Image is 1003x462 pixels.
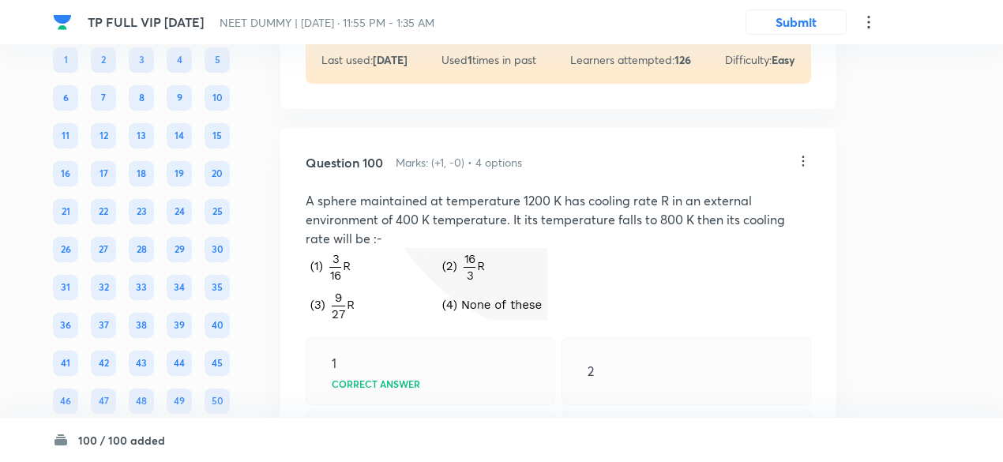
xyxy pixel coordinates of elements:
div: 23 [129,199,154,224]
div: 16 [53,161,78,186]
p: A sphere maintained at temperature 1200 K has cooling rate R in an external environment of 400 K ... [306,191,811,248]
div: 19 [167,161,192,186]
div: 14 [167,123,192,148]
h6: Marks: (+1, -0) • 4 options [396,154,522,171]
div: 48 [129,389,154,414]
p: Used times in past [441,51,536,68]
div: 21 [53,199,78,224]
div: 24 [167,199,192,224]
p: 1 [332,354,336,373]
div: 1 [53,47,78,73]
div: 42 [91,351,116,376]
span: TP FULL VIP [DATE] [88,13,204,30]
div: 26 [53,237,78,262]
a: Company Logo [53,13,75,32]
div: 47 [91,389,116,414]
div: 45 [205,351,230,376]
div: 31 [53,275,78,300]
div: 29 [167,237,192,262]
div: 17 [91,161,116,186]
button: Submit [746,9,847,35]
p: Difficulty: [725,51,795,68]
strong: Easy [772,52,795,67]
div: 18 [129,161,154,186]
div: 6 [53,85,78,111]
strong: [DATE] [373,52,408,67]
p: Last used: [321,51,408,68]
div: 44 [167,351,192,376]
div: 33 [129,275,154,300]
p: Correct answer [332,379,420,389]
div: 50 [205,389,230,414]
div: 27 [91,237,116,262]
div: 34 [167,275,192,300]
div: 38 [129,313,154,338]
div: 10 [205,85,230,111]
h5: Question 100 [306,153,383,172]
strong: 126 [674,52,691,67]
div: 32 [91,275,116,300]
div: 4 [167,47,192,73]
img: Company Logo [53,13,72,32]
div: 35 [205,275,230,300]
div: 9 [167,85,192,111]
div: 5 [205,47,230,73]
div: 7 [91,85,116,111]
div: 2 [91,47,116,73]
div: 13 [129,123,154,148]
div: 39 [167,313,192,338]
span: NEET DUMMY | [DATE] · 11:55 PM - 1:35 AM [220,15,434,30]
strong: 1 [468,52,472,67]
div: 49 [167,389,192,414]
h6: 100 / 100 added [78,432,165,449]
div: 11 [53,123,78,148]
div: 12 [91,123,116,148]
div: 41 [53,351,78,376]
div: 20 [205,161,230,186]
p: 2 [588,362,594,381]
div: 43 [129,351,154,376]
p: Learners attempted: [570,51,691,68]
div: 36 [53,313,78,338]
img: 07-12-24-02:13:31-PM [306,248,547,320]
div: 8 [129,85,154,111]
div: 15 [205,123,230,148]
div: 22 [91,199,116,224]
div: 46 [53,389,78,414]
div: 30 [205,237,230,262]
div: 28 [129,237,154,262]
div: 3 [129,47,154,73]
div: 40 [205,313,230,338]
div: 37 [91,313,116,338]
div: 25 [205,199,230,224]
